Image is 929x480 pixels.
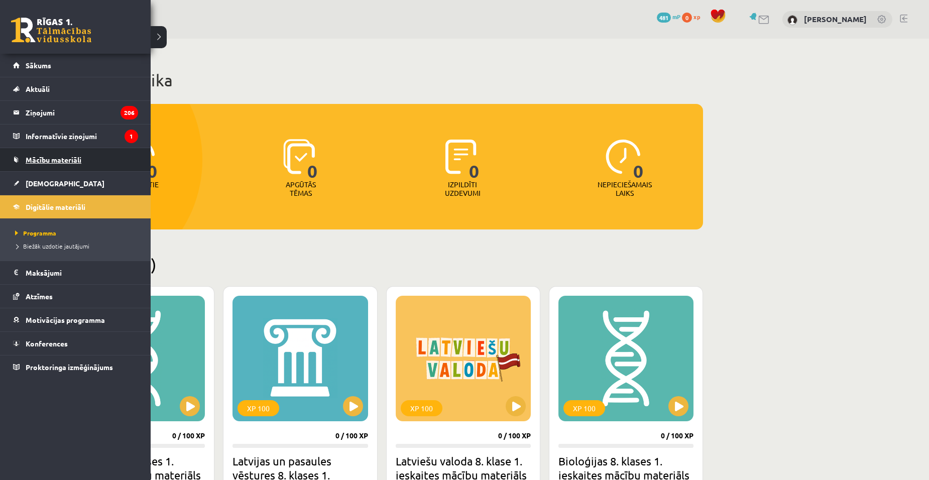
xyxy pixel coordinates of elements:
span: xp [693,13,700,21]
span: 0 [307,139,318,180]
a: Proktoringa izmēģinājums [13,355,138,379]
span: Mācību materiāli [26,155,81,164]
p: Izpildīti uzdevumi [443,180,482,197]
a: Digitālie materiāli [13,195,138,218]
span: Programma [13,229,56,237]
span: [DEMOGRAPHIC_DATA] [26,179,104,188]
span: Atzīmes [26,292,53,301]
span: Proktoringa izmēģinājums [26,363,113,372]
a: 481 mP [657,13,680,21]
a: Rīgas 1. Tālmācības vidusskola [11,18,91,43]
span: Aktuāli [26,84,50,93]
div: XP 100 [238,400,279,416]
img: icon-clock-7be60019b62300814b6bd22b8e044499b485619524d84068768e800edab66f18.svg [606,139,641,174]
div: XP 100 [563,400,605,416]
img: icon-learned-topics-4a711ccc23c960034f471b6e78daf4a3bad4a20eaf4de84257b87e66633f6470.svg [283,139,315,174]
a: Atzīmes [13,285,138,308]
p: Apgūtās tēmas [281,180,320,197]
a: Motivācijas programma [13,308,138,331]
span: 0 [633,139,644,180]
span: mP [672,13,680,21]
img: Ričards Kalniņš [787,15,797,25]
a: Sākums [13,54,138,77]
i: 206 [121,106,138,119]
h2: Pieejamie (9) [60,255,703,274]
legend: Maksājumi [26,261,138,284]
a: [PERSON_NAME] [804,14,867,24]
a: Mācību materiāli [13,148,138,171]
span: Konferences [26,339,68,348]
span: Sākums [26,61,51,70]
span: 0 [682,13,692,23]
legend: Ziņojumi [26,101,138,124]
a: Programma [13,228,141,237]
span: 0 [147,139,158,180]
img: icon-completed-tasks-ad58ae20a441b2904462921112bc710f1caf180af7a3daa7317a5a94f2d26646.svg [445,139,477,174]
legend: Informatīvie ziņojumi [26,125,138,148]
i: 1 [125,130,138,143]
span: Digitālie materiāli [26,202,85,211]
a: Maksājumi [13,261,138,284]
a: 0 xp [682,13,705,21]
a: Biežāk uzdotie jautājumi [13,242,141,251]
span: Biežāk uzdotie jautājumi [13,242,89,250]
span: Motivācijas programma [26,315,105,324]
div: XP 100 [401,400,442,416]
a: Aktuāli [13,77,138,100]
span: 481 [657,13,671,23]
a: [DEMOGRAPHIC_DATA] [13,172,138,195]
a: Konferences [13,332,138,355]
h1: Mana statistika [60,70,703,90]
p: Nepieciešamais laiks [598,180,652,197]
a: Ziņojumi206 [13,101,138,124]
a: Informatīvie ziņojumi1 [13,125,138,148]
span: 0 [469,139,480,180]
